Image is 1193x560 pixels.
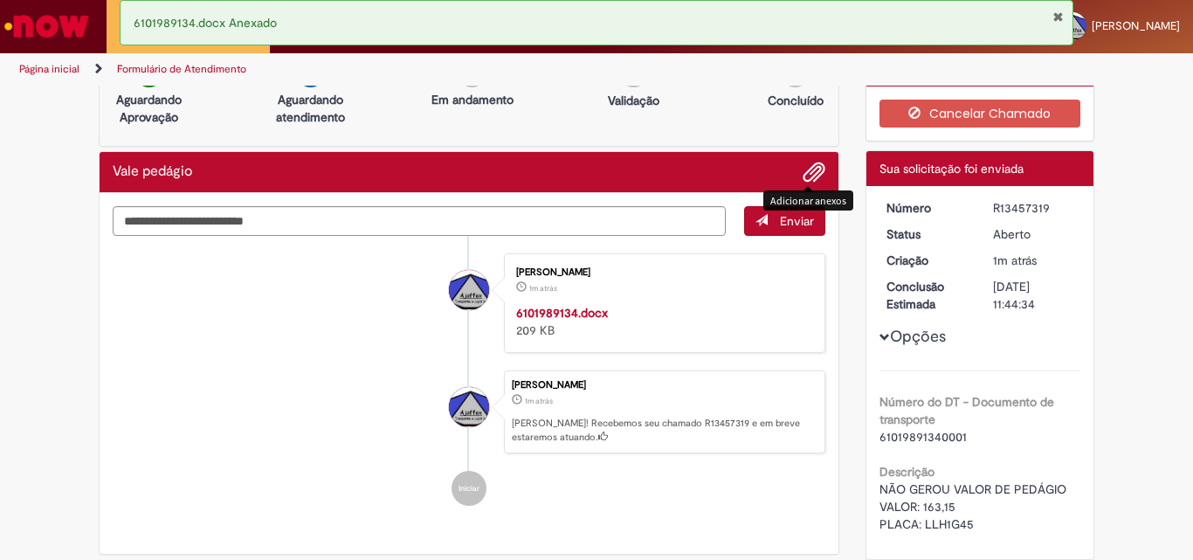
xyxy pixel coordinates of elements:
[512,380,816,391] div: [PERSON_NAME]
[2,9,92,44] img: ServiceNow
[268,91,353,126] p: Aguardando atendimento
[873,225,981,243] dt: Status
[113,236,825,524] ul: Histórico de tíquete
[1092,18,1180,33] span: [PERSON_NAME]
[449,387,489,427] div: Carlos Nunes
[763,190,853,211] div: Adicionar anexos
[993,225,1074,243] div: Aberto
[993,252,1074,269] div: 28/08/2025 11:44:31
[873,199,981,217] dt: Número
[993,252,1037,268] span: 1m atrás
[529,283,557,294] span: 1m atrás
[529,283,557,294] time: 28/08/2025 11:44:28
[608,92,659,109] p: Validação
[431,91,514,108] p: Em andamento
[744,206,825,236] button: Enviar
[873,252,981,269] dt: Criação
[873,278,981,313] dt: Conclusão Estimada
[516,267,807,278] div: [PERSON_NAME]
[449,270,489,310] div: Carlos Nunes
[113,164,192,180] h2: Vale pedágio Histórico de tíquete
[107,91,191,126] p: Aguardando Aprovação
[525,396,553,406] span: 1m atrás
[879,394,1054,427] b: Número do DT - Documento de transporte
[993,278,1074,313] div: [DATE] 11:44:34
[803,161,825,183] button: Adicionar anexos
[993,252,1037,268] time: 28/08/2025 11:44:31
[879,161,1024,176] span: Sua solicitação foi enviada
[879,481,1066,532] span: NÃO GEROU VALOR DE PEDÁGIO VALOR: 163,15 PLACA: LLH1G45
[879,429,967,445] span: 61019891340001
[525,396,553,406] time: 28/08/2025 11:44:31
[1052,10,1064,24] button: Fechar Notificação
[879,464,934,480] b: Descrição
[113,206,726,236] textarea: Digite sua mensagem aqui...
[780,213,814,229] span: Enviar
[879,100,1081,128] button: Cancelar Chamado
[113,370,825,454] li: Carlos Nunes
[117,62,246,76] a: Formulário de Atendimento
[516,304,807,339] div: 209 KB
[134,15,277,31] span: 6101989134.docx Anexado
[13,53,783,86] ul: Trilhas de página
[512,417,816,444] p: [PERSON_NAME]! Recebemos seu chamado R13457319 e em breve estaremos atuando.
[993,199,1074,217] div: R13457319
[516,305,608,321] a: 6101989134.docx
[768,92,824,109] p: Concluído
[19,62,79,76] a: Página inicial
